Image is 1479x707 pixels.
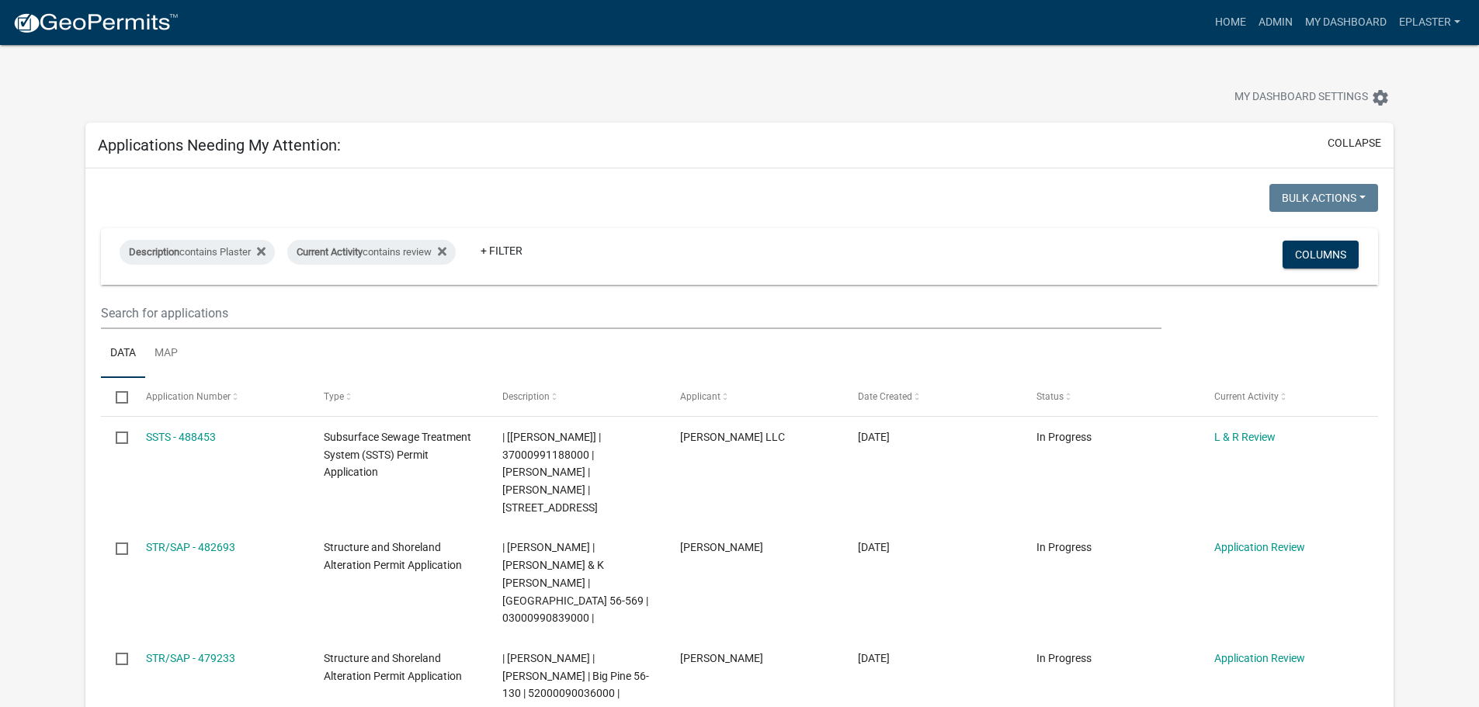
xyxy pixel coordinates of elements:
span: Subsurface Sewage Treatment System (SSTS) Permit Application [324,431,471,479]
a: Data [101,329,145,379]
span: Application Number [146,391,231,402]
span: | [Elizabeth Plaster] | 37000991188000 | TORREY L HOVLAND | ANDREA N HOVLAND | 24864 TRI LAKES DR [502,431,601,514]
button: My Dashboard Settingssettings [1222,82,1402,113]
a: Home [1209,8,1252,37]
span: Status [1036,391,1064,402]
h5: Applications Needing My Attention: [98,136,341,154]
datatable-header-cell: Type [309,378,487,415]
div: contains review [287,240,456,265]
a: eplaster [1393,8,1467,37]
a: SSTS - 488453 [146,431,216,443]
span: 10/06/2025 [858,431,890,443]
datatable-header-cell: Current Activity [1200,378,1377,415]
span: My Dashboard Settings [1234,88,1368,107]
span: Structure and Shoreland Alteration Permit Application [324,541,462,571]
a: My Dashboard [1299,8,1393,37]
input: Search for applications [101,297,1161,329]
datatable-header-cell: Applicant [665,378,843,415]
span: Current Activity [1214,391,1279,402]
a: Application Review [1214,652,1305,664]
span: Applicant [680,391,720,402]
button: Columns [1283,241,1359,269]
span: | Elizabeth Plaster | DONALD R MATZ | Big Pine 56-130 | 52000090036000 | [502,652,649,700]
span: Roisum LLC [680,431,785,443]
a: Application Review [1214,541,1305,553]
span: 09/16/2025 [858,652,890,664]
span: In Progress [1036,541,1092,553]
a: L & R Review [1214,431,1276,443]
span: Description [129,246,179,258]
a: STR/SAP - 479233 [146,652,235,664]
datatable-header-cell: Status [1022,378,1200,415]
span: | Elizabeth Plaster | JOHN DOUGHERTY & K SEBESTA | Norway 56-569 | 03000990839000 | [502,541,648,624]
datatable-header-cell: Application Number [131,378,309,415]
a: STR/SAP - 482693 [146,541,235,553]
datatable-header-cell: Date Created [843,378,1021,415]
a: Admin [1252,8,1299,37]
a: Map [145,329,187,379]
span: Type [324,391,344,402]
datatable-header-cell: Description [487,378,665,415]
datatable-header-cell: Select [101,378,130,415]
button: collapse [1328,135,1381,151]
div: contains Plaster [120,240,275,265]
span: Date Created [858,391,912,402]
span: Jaymey [680,541,763,553]
i: settings [1371,88,1390,107]
button: Bulk Actions [1269,184,1378,212]
span: Current Activity [297,246,363,258]
a: + Filter [468,237,535,265]
span: In Progress [1036,431,1092,443]
span: In Progress [1036,652,1092,664]
span: Don Matz [680,652,763,664]
span: Structure and Shoreland Alteration Permit Application [324,652,462,682]
span: Description [502,391,550,402]
span: 09/23/2025 [858,541,890,553]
